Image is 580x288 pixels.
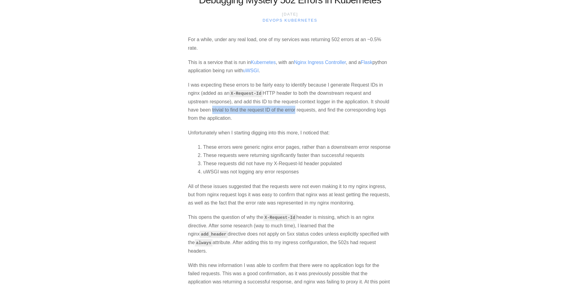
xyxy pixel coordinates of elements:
code: always [195,239,213,247]
code: X-Request-Id [230,90,263,97]
li: These errors were generic nginx error pages, rather than a downstream error response [208,143,392,151]
p: For a while, under any real load, one of my services was returning 502 errors at an ~0.5% rate. [188,35,392,52]
p: This is a service that is run in , with an , and a python application being run with . [188,58,392,75]
a: uWSGI [243,68,259,73]
code: X-Request-Id [263,214,297,221]
code: add_header [200,231,228,238]
a: Kubernetes [284,18,317,23]
a: devops [263,18,283,23]
a: Nginx Ingress Controller [294,60,346,65]
p: Unfortunately when I starting digging into this more, I noticed that: [188,129,392,137]
p: This opens the question of why the header is missing, which is an nginx directive. After some res... [188,213,392,255]
h2: [DATE] [263,11,318,23]
a: Flask [361,60,372,65]
a: Kubernetes [251,60,276,65]
p: All of these issues suggested that the requests were not even making it to my nginx ingress, but ... [188,182,392,207]
li: These requests were returning significantly faster than successful requests [208,151,392,159]
p: I was expecting these errors to be fairly easy to identify because I generate Request IDs in ngin... [188,81,392,123]
li: These requests did not have my X-Request-Id header populated [208,159,392,168]
li: uWSGI was not logging any error responses [208,168,392,176]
